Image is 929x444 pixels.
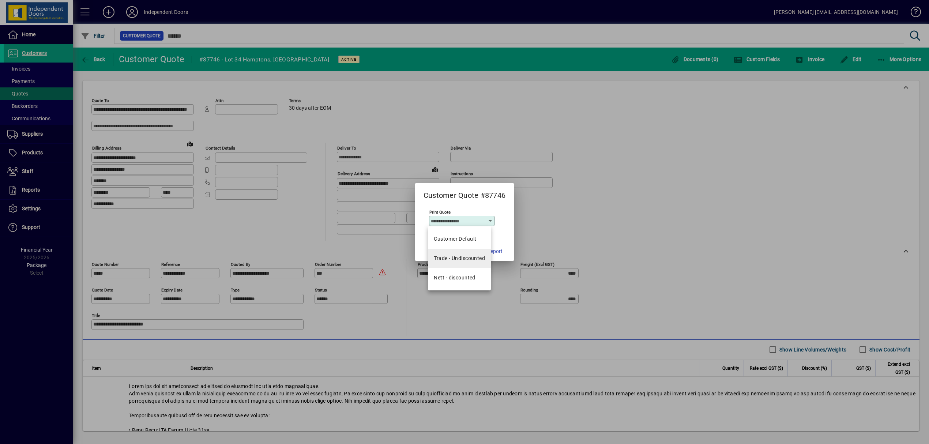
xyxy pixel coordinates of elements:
[428,268,491,287] mat-option: Nett - discounted
[429,210,451,215] mat-label: Print Quote
[434,235,476,243] span: Customer Default
[428,249,491,268] mat-option: Trade - Undiscounted
[434,255,485,262] div: Trade - Undiscounted
[434,274,475,282] div: Nett - discounted
[415,183,514,201] h2: Customer Quote #87746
